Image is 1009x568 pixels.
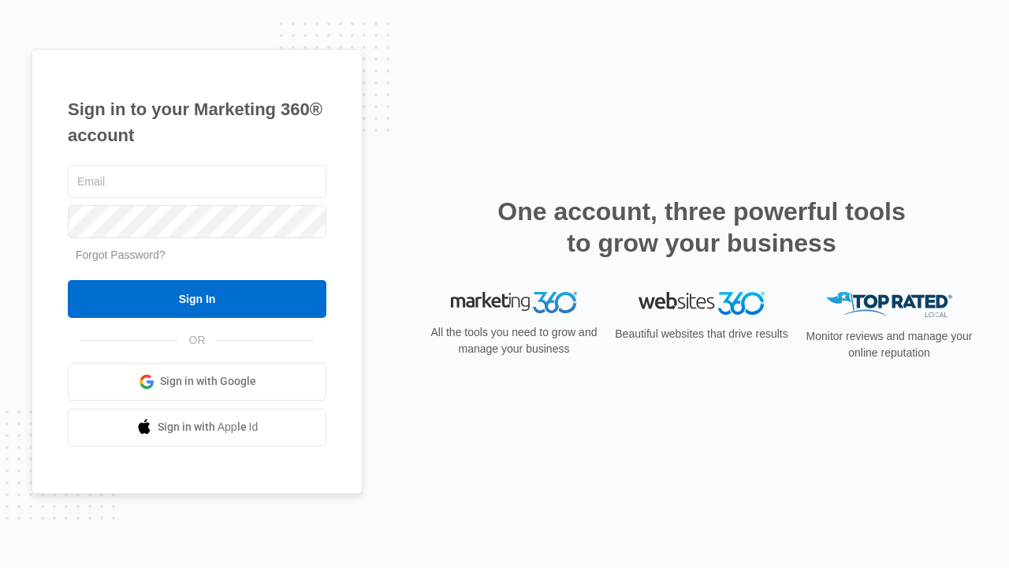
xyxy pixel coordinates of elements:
[68,363,326,401] a: Sign in with Google
[158,419,259,435] span: Sign in with Apple Id
[76,248,166,261] a: Forgot Password?
[613,326,790,342] p: Beautiful websites that drive results
[639,292,765,315] img: Websites 360
[493,196,910,259] h2: One account, three powerful tools to grow your business
[68,280,326,318] input: Sign In
[68,165,326,198] input: Email
[801,328,977,361] p: Monitor reviews and manage your online reputation
[178,332,217,349] span: OR
[451,292,577,314] img: Marketing 360
[68,409,326,447] a: Sign in with Apple Id
[68,96,326,148] h1: Sign in to your Marketing 360® account
[826,292,952,318] img: Top Rated Local
[160,373,256,390] span: Sign in with Google
[426,324,602,357] p: All the tools you need to grow and manage your business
